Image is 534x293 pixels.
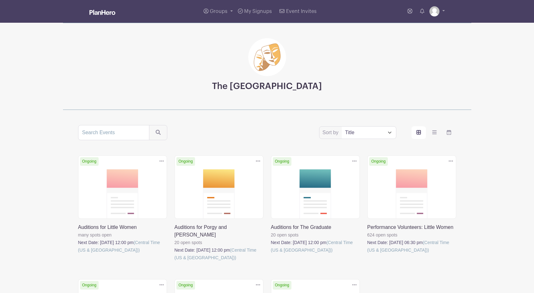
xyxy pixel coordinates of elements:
[248,38,286,76] img: drama-masks.png
[286,9,317,14] span: Event Invites
[212,81,322,92] h3: The [GEOGRAPHIC_DATA]
[411,126,456,139] div: order and view
[429,6,439,16] img: default-ce2991bfa6775e67f084385cd625a349d9dcbb7a52a09fb2fda1e96e2d18dcdb.png
[210,9,227,14] span: Groups
[78,125,149,140] input: Search Events
[244,9,272,14] span: My Signups
[323,129,341,136] label: Sort by
[89,10,115,15] img: logo_white-6c42ec7e38ccf1d336a20a19083b03d10ae64f83f12c07503d8b9e83406b4c7d.svg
